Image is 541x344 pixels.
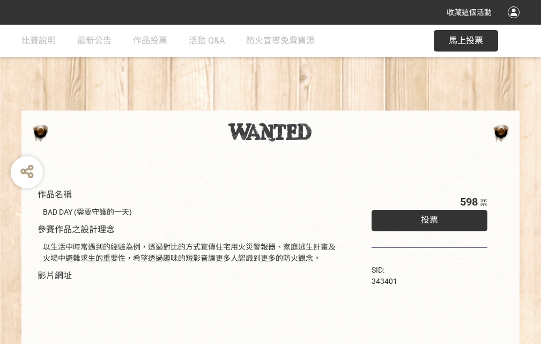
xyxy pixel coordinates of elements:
span: 收藏這個活動 [447,8,492,17]
span: 參賽作品之設計理念 [38,224,115,235]
div: 以生活中時常遇到的經驗為例，透過對比的方式宣傳住宅用火災警報器、家庭逃生計畫及火場中避難求生的重要性，希望透過趣味的短影音讓更多人認識到更多的防火觀念。 [43,241,339,264]
a: 作品投票 [133,25,167,57]
span: SID: 343401 [372,266,397,286]
span: 活動 Q&A [189,35,225,46]
span: 影片網址 [38,270,72,281]
a: 比賽說明 [21,25,56,57]
button: 馬上投票 [434,30,498,52]
span: 比賽說明 [21,35,56,46]
span: 防火宣導免費資源 [246,35,315,46]
span: 598 [460,195,478,208]
span: 投票 [421,215,438,225]
span: 馬上投票 [449,35,483,46]
span: 最新公告 [77,35,112,46]
a: 活動 Q&A [189,25,225,57]
span: 作品名稱 [38,189,72,200]
iframe: Facebook Share [400,265,454,275]
div: BAD DAY (需要守護的一天) [43,207,339,218]
span: 作品投票 [133,35,167,46]
span: 票 [480,199,487,207]
a: 最新公告 [77,25,112,57]
a: 防火宣導免費資源 [246,25,315,57]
